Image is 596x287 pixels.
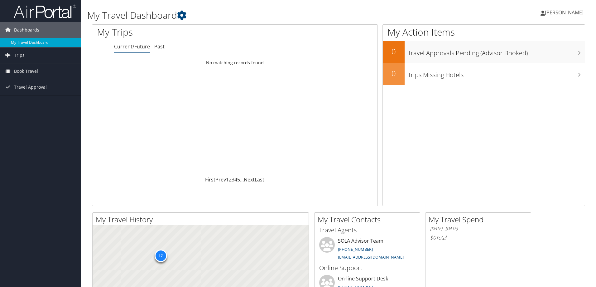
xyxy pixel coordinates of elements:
[383,63,585,85] a: 0Trips Missing Hotels
[229,176,232,183] a: 2
[318,214,420,225] h2: My Travel Contacts
[232,176,234,183] a: 3
[154,250,167,262] div: 17
[319,226,415,235] h3: Travel Agents
[408,46,585,57] h3: Travel Approvals Pending (Advisor Booked)
[114,43,150,50] a: Current/Future
[255,176,264,183] a: Last
[541,3,590,22] a: [PERSON_NAME]
[226,176,229,183] a: 1
[545,9,584,16] span: [PERSON_NAME]
[383,26,585,39] h1: My Action Items
[14,79,47,95] span: Travel Approval
[319,264,415,272] h3: Online Support
[14,4,76,19] img: airportal-logo.png
[430,226,526,232] h6: [DATE] - [DATE]
[97,26,254,39] h1: My Trips
[383,46,405,57] h2: 0
[338,254,404,260] a: [EMAIL_ADDRESS][DOMAIN_NAME]
[430,234,436,241] span: $0
[338,246,373,252] a: [PHONE_NUMBER]
[429,214,531,225] h2: My Travel Spend
[14,22,39,38] span: Dashboards
[383,41,585,63] a: 0Travel Approvals Pending (Advisor Booked)
[215,176,226,183] a: Prev
[96,214,309,225] h2: My Travel History
[205,176,215,183] a: First
[408,67,585,79] h3: Trips Missing Hotels
[87,9,422,22] h1: My Travel Dashboard
[240,176,244,183] span: …
[14,47,25,63] span: Trips
[14,63,38,79] span: Book Travel
[244,176,255,183] a: Next
[383,68,405,79] h2: 0
[92,57,377,68] td: No matching records found
[316,237,418,263] li: SOLA Advisor Team
[237,176,240,183] a: 5
[430,234,526,241] h6: Total
[234,176,237,183] a: 4
[154,43,165,50] a: Past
